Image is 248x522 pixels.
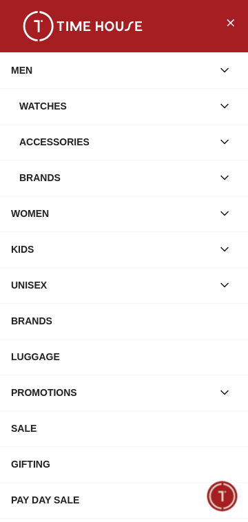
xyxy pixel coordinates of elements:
div: Chat Widget [207,481,238,512]
div: GIFTING [11,452,237,477]
div: UNISEX [11,273,212,297]
div: PROMOTIONS [11,380,212,405]
div: Accessories [19,129,212,154]
div: MEN [11,58,212,83]
div: Brands [19,165,212,190]
div: SALE [11,416,237,441]
div: BRANDS [11,309,237,333]
div: Watches [19,94,212,118]
img: ... [14,11,152,41]
div: PAY DAY SALE [11,488,237,512]
div: KIDS [11,237,212,262]
button: Close Menu [219,11,241,33]
div: LUGGAGE [11,344,237,369]
div: WOMEN [11,201,212,226]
